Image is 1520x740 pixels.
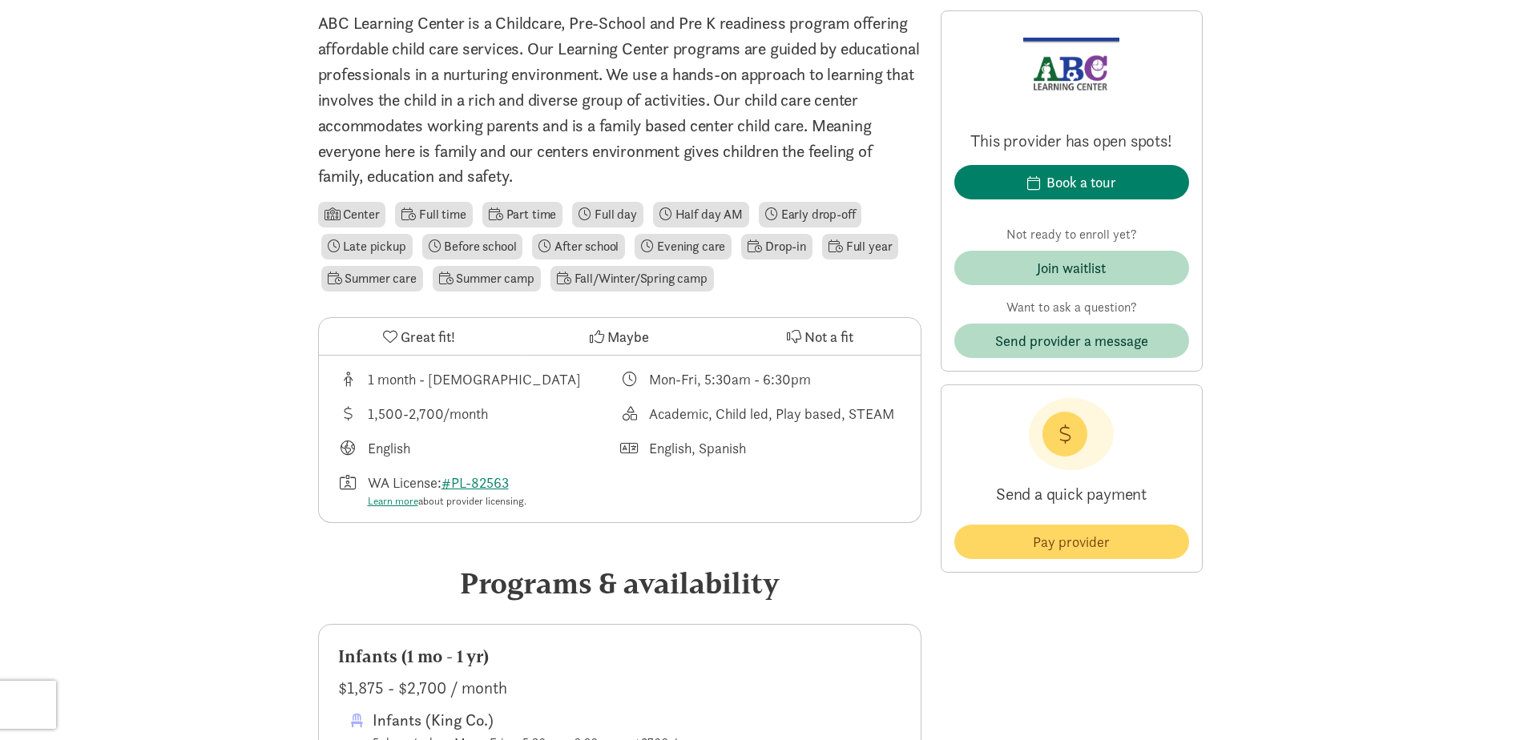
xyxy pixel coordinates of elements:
[720,318,920,355] button: Not a fit
[338,368,620,390] div: Age range for children that this provider cares for
[649,437,746,459] div: English, Spanish
[321,234,413,259] li: Late pickup
[954,298,1189,317] p: Want to ask a question?
[649,368,811,390] div: Mon-Fri, 5:30am - 6:30pm
[368,437,410,459] div: English
[1023,24,1119,111] img: Provider logo
[532,234,625,259] li: After school
[649,403,894,424] div: Academic, Child led, Play based, STEAM
[441,473,509,492] a: #PL-82563
[338,675,901,701] div: $1,875 - $2,700 / month
[954,225,1189,244] p: Not ready to enroll yet?
[482,202,562,227] li: Part time
[572,202,643,227] li: Full day
[338,472,620,509] div: License number
[373,707,697,733] div: Infants (King Co.)
[368,493,526,509] div: about provider licensing.
[954,251,1189,285] button: Join waitlist
[318,202,386,227] li: Center
[318,10,921,189] p: ABC Learning Center is a Childcare, Pre-School and Pre K readiness program offering affordable ch...
[368,403,488,424] div: 1,500-2,700/month
[619,403,901,424] div: This provider's education philosophy
[1033,531,1110,553] span: Pay provider
[318,561,921,605] div: Programs & availability
[1037,257,1106,279] div: Join waitlist
[954,324,1189,358] button: Send provider a message
[995,330,1148,352] span: Send provider a message
[395,202,472,227] li: Full time
[338,644,901,670] div: Infants (1 mo - 1 yr)
[319,318,519,355] button: Great fit!
[607,326,649,348] span: Maybe
[401,326,455,348] span: Great fit!
[954,130,1189,152] p: This provider has open spots!
[759,202,862,227] li: Early drop-off
[822,234,898,259] li: Full year
[433,266,541,292] li: Summer camp
[1046,171,1116,193] div: Book a tour
[954,165,1189,199] button: Book a tour
[804,326,853,348] span: Not a fit
[653,202,749,227] li: Half day AM
[954,470,1189,518] p: Send a quick payment
[338,437,620,459] div: Languages taught
[519,318,720,355] button: Maybe
[635,234,732,259] li: Evening care
[368,494,418,508] a: Learn more
[741,234,812,259] li: Drop-in
[550,266,714,292] li: Fall/Winter/Spring camp
[619,437,901,459] div: Languages spoken
[422,234,523,259] li: Before school
[368,368,581,390] div: 1 month - [DEMOGRAPHIC_DATA]
[338,403,620,424] div: Average tuition for this program
[619,368,901,390] div: Class schedule
[368,472,526,509] div: WA License:
[321,266,423,292] li: Summer care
